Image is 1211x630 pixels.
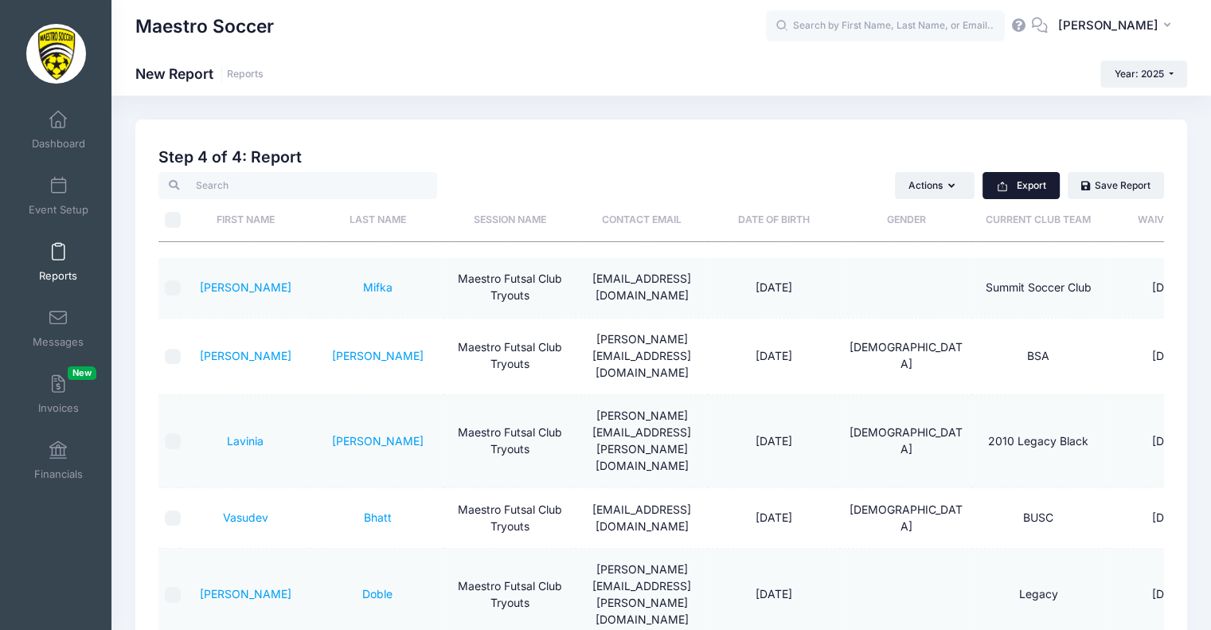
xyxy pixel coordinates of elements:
span: [DATE] [756,349,792,362]
span: Financials [34,468,83,481]
span: New [68,366,96,380]
th: Session Name: activate to sort column ascending [443,199,576,241]
th: Last Name: activate to sort column ascending [311,199,443,241]
a: Reports [21,234,96,290]
td: [EMAIL_ADDRESS][DOMAIN_NAME] [576,258,708,318]
span: Messages [33,335,84,349]
th: Gender: activate to sort column ascending [840,199,972,241]
a: Reports [227,68,264,80]
button: Actions [895,172,975,199]
a: Mifka [363,280,393,294]
span: [DATE] [756,434,792,448]
a: [PERSON_NAME] [200,280,291,294]
td: [PERSON_NAME][EMAIL_ADDRESS][DOMAIN_NAME] [576,319,708,395]
td: Maestro Futsal Club Tryouts [443,258,576,318]
a: Bhatt [364,511,392,524]
td: [PERSON_NAME][EMAIL_ADDRESS][PERSON_NAME][DOMAIN_NAME] [576,395,708,488]
th: Contact Email: activate to sort column ascending [576,199,708,241]
span: Event Setup [29,203,88,217]
span: [PERSON_NAME] [1058,17,1158,34]
button: Year: 2025 [1100,61,1187,88]
td: Maestro Futsal Club Tryouts [443,319,576,395]
td: 2010 Legacy Black [972,395,1104,488]
a: Vasudev [223,511,268,524]
button: [PERSON_NAME] [1048,8,1187,45]
a: Event Setup [21,168,96,224]
span: Invoices [38,401,79,415]
span: Dashboard [32,137,85,151]
span: [DATE] [756,280,792,294]
a: Messages [21,300,96,356]
a: Financials [21,432,96,488]
a: [PERSON_NAME] [200,349,291,362]
a: Doble [362,587,393,601]
td: [DEMOGRAPHIC_DATA] [840,395,972,488]
th: Date of Birth: activate to sort column ascending [708,199,840,241]
a: [PERSON_NAME] [332,434,424,448]
a: [PERSON_NAME] [332,349,424,362]
a: Save Report [1068,172,1164,199]
td: [EMAIL_ADDRESS][DOMAIN_NAME] [576,488,708,548]
a: Lavinia [227,434,264,448]
input: Search [158,172,437,199]
span: [DATE] [756,511,792,524]
span: Reports [39,269,77,283]
td: Maestro Futsal Club Tryouts [443,395,576,488]
td: BSA [972,319,1104,395]
button: Export [982,172,1060,199]
td: Summit Soccer Club [972,258,1104,318]
td: [DEMOGRAPHIC_DATA] [840,319,972,395]
a: [PERSON_NAME] [200,587,291,601]
a: InvoicesNew [21,366,96,422]
th: First Name: activate to sort column ascending [179,199,311,241]
h1: Maestro Soccer [135,8,274,45]
td: [DEMOGRAPHIC_DATA] [840,488,972,548]
input: Search by First Name, Last Name, or Email... [766,10,1005,42]
img: Maestro Soccer [26,24,86,84]
th: Current Club Team: activate to sort column ascending [972,199,1104,241]
td: Maestro Futsal Club Tryouts [443,488,576,548]
a: Dashboard [21,102,96,158]
span: Year: 2025 [1115,68,1164,80]
span: [DATE] [756,587,792,601]
td: BUSC [972,488,1104,548]
h2: Step 4 of 4: Report [158,148,1164,166]
h1: New Report [135,65,264,82]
